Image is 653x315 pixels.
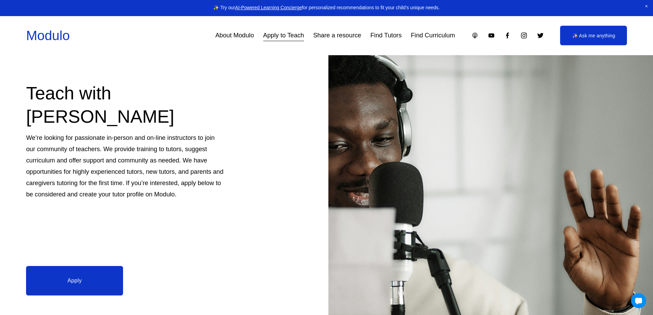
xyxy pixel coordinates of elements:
[560,26,627,45] a: ✨ Ask me anything
[26,82,224,129] h2: Teach with [PERSON_NAME]
[26,266,123,295] a: Apply
[537,32,544,39] a: Twitter
[215,29,254,42] a: About Modulo
[26,132,224,200] p: We’re looking for passionate in-person and on-line instructors to join our community of teachers....
[313,29,361,42] a: Share a resource
[235,5,302,10] a: AI-Powered Learning Concierge
[411,29,455,42] a: Find Curriculum
[26,28,70,43] a: Modulo
[504,32,511,39] a: Facebook
[488,32,495,39] a: YouTube
[471,32,479,39] a: Apple Podcasts
[370,29,401,42] a: Find Tutors
[263,29,304,42] a: Apply to Teach
[520,32,528,39] a: Instagram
